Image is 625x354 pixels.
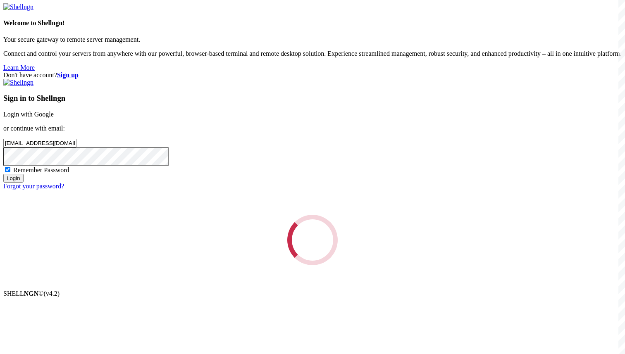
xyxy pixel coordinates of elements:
[57,71,79,78] a: Sign up
[24,290,39,297] b: NGN
[3,139,76,147] input: Email address
[3,71,622,79] div: Don't have account?
[3,125,622,132] p: or continue with email:
[3,94,622,103] h3: Sign in to Shellngn
[3,36,622,43] p: Your secure gateway to remote server management.
[5,167,10,172] input: Remember Password
[3,3,33,11] img: Shellngn
[3,19,622,27] h4: Welcome to Shellngn!
[3,111,54,118] a: Login with Google
[3,50,622,57] p: Connect and control your servers from anywhere with our powerful, browser-based terminal and remo...
[3,183,64,190] a: Forgot your password?
[13,166,69,173] span: Remember Password
[283,210,342,269] div: Loading...
[3,174,24,183] input: Login
[3,64,35,71] a: Learn More
[44,290,60,297] span: 4.2.0
[3,79,33,86] img: Shellngn
[3,290,60,297] span: SHELL ©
